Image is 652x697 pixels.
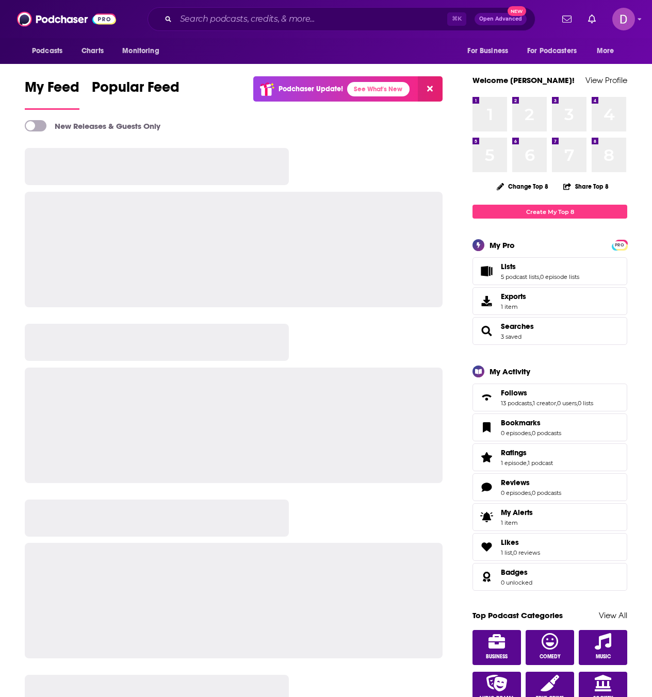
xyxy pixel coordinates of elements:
[501,538,519,547] span: Likes
[539,273,540,280] span: ,
[501,322,534,331] a: Searches
[460,41,521,61] button: open menu
[92,78,180,102] span: Popular Feed
[501,429,531,437] a: 0 episodes
[501,303,526,310] span: 1 item
[585,75,627,85] a: View Profile
[75,41,110,61] a: Charts
[472,205,627,219] a: Create My Top 8
[25,41,76,61] button: open menu
[472,610,563,620] a: Top Podcast Categories
[501,549,512,556] a: 1 list
[475,13,527,25] button: Open AdvancedNew
[476,570,497,584] a: Badges
[577,400,578,407] span: ,
[25,78,79,110] a: My Feed
[501,508,533,517] span: My Alerts
[527,44,577,58] span: For Podcasters
[540,273,579,280] a: 0 episode lists
[501,418,541,427] span: Bookmarks
[556,400,557,407] span: ,
[479,16,522,22] span: Open Advanced
[540,654,561,660] span: Comedy
[347,82,410,96] a: See What's New
[563,176,609,196] button: Share Top 8
[501,388,593,397] a: Follows
[476,420,497,435] a: Bookmarks
[501,568,532,577] a: Badges
[472,257,627,285] span: Lists
[613,241,626,248] a: PRO
[148,7,535,31] div: Search podcasts, credits, & more...
[476,540,497,554] a: Likes
[532,489,561,496] a: 0 podcasts
[579,630,627,665] a: Music
[472,317,627,345] span: Searches
[501,489,531,496] a: 0 episodes
[526,630,574,665] a: Comedy
[590,41,627,61] button: open menu
[17,9,116,29] img: Podchaser - Follow, Share and Rate Podcasts
[472,384,627,411] span: Follows
[32,44,62,58] span: Podcasts
[584,10,600,28] a: Show notifications dropdown
[472,563,627,591] span: Badges
[531,489,532,496] span: ,
[528,459,553,467] a: 1 podcast
[501,459,527,467] a: 1 episode
[508,6,526,16] span: New
[501,388,527,397] span: Follows
[115,41,172,61] button: open menu
[558,10,576,28] a: Show notifications dropdown
[612,8,635,30] button: Show profile menu
[501,292,526,301] span: Exports
[467,44,508,58] span: For Business
[501,538,540,547] a: Likes
[25,78,79,102] span: My Feed
[472,413,627,441] span: Bookmarks
[176,11,447,27] input: Search podcasts, credits, & more...
[597,44,614,58] span: More
[447,12,466,26] span: ⌘ K
[476,264,497,278] a: Lists
[520,41,592,61] button: open menu
[612,8,635,30] span: Logged in as donovan
[490,367,530,376] div: My Activity
[501,262,579,271] a: Lists
[513,549,540,556] a: 0 reviews
[533,400,556,407] a: 1 creator
[501,448,527,457] span: Ratings
[501,418,561,427] a: Bookmarks
[599,610,627,620] a: View All
[472,287,627,315] a: Exports
[501,478,530,487] span: Reviews
[490,240,515,250] div: My Pro
[476,390,497,405] a: Follows
[25,120,160,131] a: New Releases & Guests Only
[501,333,521,340] a: 3 saved
[472,630,521,665] a: Business
[501,400,532,407] a: 13 podcasts
[472,503,627,531] a: My Alerts
[531,429,532,437] span: ,
[476,510,497,524] span: My Alerts
[476,294,497,308] span: Exports
[532,400,533,407] span: ,
[92,78,180,110] a: Popular Feed
[557,400,577,407] a: 0 users
[501,478,561,487] a: Reviews
[501,519,533,526] span: 1 item
[501,579,532,586] a: 0 unlocked
[472,443,627,471] span: Ratings
[476,450,497,464] a: Ratings
[122,44,159,58] span: Monitoring
[512,549,513,556] span: ,
[501,273,539,280] a: 5 podcast lists
[596,654,611,660] span: Music
[81,44,104,58] span: Charts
